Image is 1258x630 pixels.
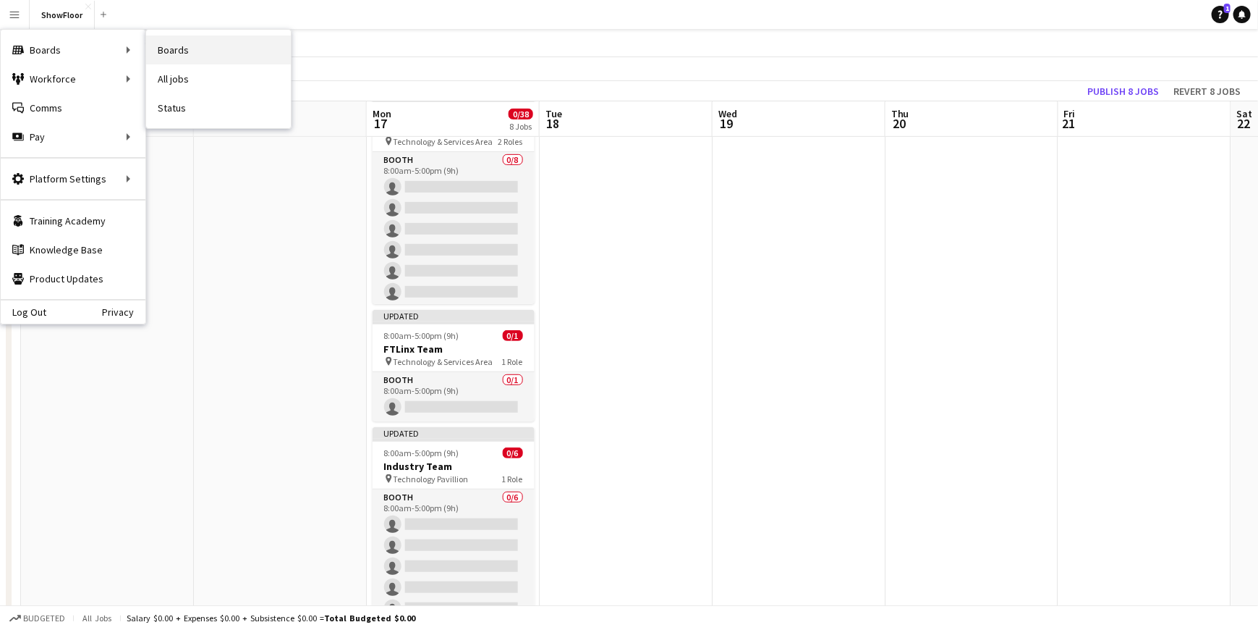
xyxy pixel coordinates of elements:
[509,109,533,119] span: 0/38
[1212,6,1229,23] a: 1
[384,330,459,341] span: 8:00am-5:00pm (9h)
[23,613,65,623] span: Budgeted
[1,206,145,235] a: Training Academy
[1,264,145,293] a: Product Updates
[498,136,523,147] span: 2 Roles
[1,93,145,122] a: Comms
[1,64,145,93] div: Workforce
[394,356,493,367] span: Technology & Services Area
[1064,107,1076,120] span: Fri
[373,310,535,421] app-job-card: Updated8:00am-5:00pm (9h)0/1FTLinx Team Technology & Services Area1 RoleBooth0/18:00am-5:00pm (9h)
[545,107,562,120] span: Tue
[373,460,535,473] h3: Industry Team
[1062,115,1076,132] span: 21
[384,448,459,458] span: 8:00am-5:00pm (9h)
[502,474,523,484] span: 1 Role
[394,474,469,484] span: Technology Pavillion
[146,93,291,122] a: Status
[1237,107,1253,120] span: Sat
[1,164,145,193] div: Platform Settings
[891,107,909,120] span: Thu
[373,343,535,356] h3: FTLinx Team
[146,64,291,93] a: All jobs
[1235,115,1253,132] span: 22
[146,35,291,64] a: Boards
[80,613,114,623] span: All jobs
[503,448,523,458] span: 0/6
[370,115,391,132] span: 17
[503,330,523,341] span: 0/1
[1224,4,1231,13] span: 1
[889,115,909,132] span: 20
[373,310,535,322] div: Updated
[373,152,535,348] app-card-role: Booth0/88:00am-5:00pm (9h)
[373,372,535,421] app-card-role: Booth0/18:00am-5:00pm (9h)
[1168,82,1246,101] button: Revert 8 jobs
[716,115,737,132] span: 19
[718,107,737,120] span: Wed
[394,136,493,147] span: Technology & Services Area
[1,122,145,151] div: Pay
[543,115,562,132] span: 18
[1,235,145,264] a: Knowledge Base
[324,613,415,623] span: Total Budgeted $0.00
[102,306,145,318] a: Privacy
[7,610,67,626] button: Budgeted
[1,306,46,318] a: Log Out
[373,427,535,439] div: Updated
[127,613,415,623] div: Salary $0.00 + Expenses $0.00 + Subsistence $0.00 =
[373,107,391,120] span: Mon
[1081,82,1165,101] button: Publish 8 jobs
[509,121,532,132] div: 8 Jobs
[1,35,145,64] div: Boards
[373,90,535,304] app-job-card: Updated8:00am-5:00pm (9h)0/10Design Software Team Technology & Services Area2 RolesBooth0/88:00am...
[502,356,523,367] span: 1 Role
[30,1,95,29] button: ShowFloor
